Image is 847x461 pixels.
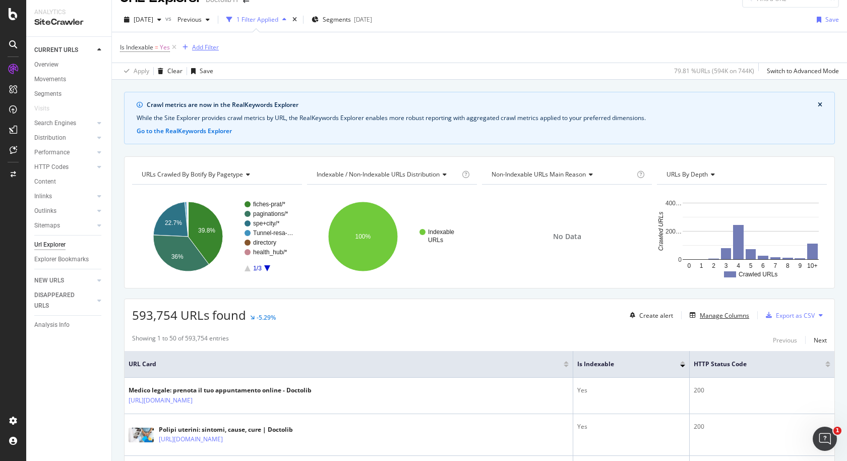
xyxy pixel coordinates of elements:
[813,427,837,451] iframe: Intercom live chat
[34,45,94,55] a: CURRENT URLS
[34,74,104,85] a: Movements
[749,262,753,269] text: 5
[825,15,839,24] div: Save
[307,193,477,280] svg: A chart.
[639,311,673,320] div: Create alert
[34,8,103,17] div: Analytics
[815,98,825,111] button: close banner
[814,334,827,346] button: Next
[694,422,830,431] div: 200
[712,262,715,269] text: 2
[674,67,754,75] div: 79.81 % URLs ( 594K on 744K )
[155,43,158,51] span: =
[253,265,262,272] text: 1/3
[577,360,665,369] span: Is Indexable
[253,239,276,246] text: directory
[626,307,673,323] button: Create alert
[178,41,219,53] button: Add Filter
[34,220,94,231] a: Sitemaps
[129,386,312,395] div: Medico legale: prenota il tuo appuntamento online - Doctolib
[773,336,797,344] div: Previous
[142,170,243,179] span: URLs Crawled By Botify By pagetype
[686,309,749,321] button: Manage Columns
[34,206,94,216] a: Outlinks
[776,311,815,320] div: Export as CSV
[492,170,586,179] span: Non-Indexable URLs Main Reason
[160,40,170,54] span: Yes
[253,229,293,237] text: Tunnel-resa-…
[140,166,293,183] h4: URLs Crawled By Botify By pagetype
[198,227,215,234] text: 39.8%
[257,313,276,322] div: -5.29%
[173,15,202,24] span: Previous
[34,320,70,330] div: Analysis Info
[657,193,827,280] div: A chart.
[200,67,213,75] div: Save
[428,237,443,244] text: URLs
[833,427,841,435] span: 1
[814,336,827,344] div: Next
[664,166,818,183] h4: URLs by Depth
[236,15,278,24] div: 1 Filter Applied
[34,206,56,216] div: Outlinks
[490,166,635,183] h4: Non-Indexable URLs Main Reason
[577,386,685,395] div: Yes
[807,262,817,269] text: 10+
[34,320,104,330] a: Analysis Info
[767,67,839,75] div: Switch to Advanced Mode
[137,113,822,123] div: While the Site Explorer provides crawl metrics by URL, the RealKeywords Explorer enables more rob...
[34,220,60,231] div: Sitemaps
[134,15,153,24] span: 2025 Oct. 10th
[553,232,581,242] span: No Data
[34,103,59,114] a: Visits
[34,147,70,158] div: Performance
[34,147,94,158] a: Performance
[253,201,285,208] text: fiches-prat/*
[34,118,94,129] a: Search Engines
[34,103,49,114] div: Visits
[290,15,299,25] div: times
[134,67,149,75] div: Apply
[34,290,94,311] a: DISAPPEARED URLS
[253,220,280,227] text: spe+city/*
[173,12,214,28] button: Previous
[700,311,749,320] div: Manage Columns
[34,240,66,250] div: Url Explorer
[687,262,691,269] text: 0
[34,133,66,143] div: Distribution
[34,60,104,70] a: Overview
[657,212,664,251] text: Crawled URLs
[773,334,797,346] button: Previous
[192,43,219,51] div: Add Filter
[737,262,740,269] text: 4
[34,275,94,286] a: NEW URLS
[724,262,728,269] text: 3
[813,12,839,28] button: Save
[317,170,440,179] span: Indexable / Non-Indexable URLs distribution
[34,17,103,28] div: SiteCrawler
[137,127,232,136] button: Go to the RealKeywords Explorer
[34,60,58,70] div: Overview
[354,15,372,24] div: [DATE]
[120,63,149,79] button: Apply
[159,434,223,444] a: [URL][DOMAIN_NAME]
[786,262,790,269] text: 8
[187,63,213,79] button: Save
[124,92,835,144] div: info banner
[132,334,229,346] div: Showing 1 to 50 of 593,754 entries
[129,395,193,406] a: [URL][DOMAIN_NAME]
[165,219,182,226] text: 22.7%
[132,193,302,280] svg: A chart.
[222,12,290,28] button: 1 Filter Applied
[308,12,376,28] button: Segments[DATE]
[323,15,351,24] span: Segments
[665,200,682,207] text: 400…
[761,262,765,269] text: 6
[34,162,69,172] div: HTTP Codes
[165,14,173,23] span: vs
[34,89,62,99] div: Segments
[34,290,85,311] div: DISAPPEARED URLS
[34,254,104,265] a: Explorer Bookmarks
